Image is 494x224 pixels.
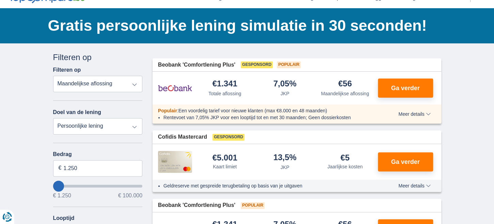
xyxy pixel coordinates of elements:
li: Rentevoet van 7,05% JKP voor een looptijd tot en met 30 maanden; Geen dossierkosten [163,114,373,121]
img: product.pl.alt Cofidis CC [158,151,192,173]
span: Beobank 'Comfortlening Plus' [158,61,235,69]
span: Gesponsord [212,134,244,141]
span: Populair [158,108,177,113]
span: € 100.000 [118,193,142,198]
div: Maandelijkse aflossing [321,90,369,97]
div: €5.001 [212,154,237,162]
label: Filteren op [53,67,81,73]
button: Meer details [393,111,435,117]
span: € 1.250 [53,193,71,198]
span: € [59,164,62,172]
label: Looptijd [53,215,75,221]
div: 7,05% [273,80,297,89]
span: Populair [277,61,301,68]
span: Ga verder [391,159,419,165]
div: €56 [338,80,352,89]
button: Ga verder [378,152,433,171]
button: Meer details [393,183,435,188]
span: Gesponsord [241,61,273,68]
div: 13,5% [273,153,297,163]
div: JKP [281,164,289,171]
label: Doel van de lening [53,109,101,115]
span: Meer details [398,112,430,116]
img: product.pl.alt Beobank [158,80,192,97]
span: Een voordelig tarief voor nieuwe klanten (max €8.000 en 48 maanden) [178,108,327,113]
button: Ga verder [378,79,433,98]
span: Cofidis Mastercard [158,133,207,141]
span: Populair [241,202,265,209]
div: Kaart limiet [213,163,237,170]
div: : [153,107,379,114]
input: wantToBorrow [53,185,143,187]
label: Bedrag [53,151,143,157]
div: €1.341 [212,80,237,89]
li: Geldreserve met gespreide terugbetaling op basis van je uitgaven [163,182,373,189]
div: Totale aflossing [208,90,241,97]
h1: Gratis persoonlijke lening simulatie in 30 seconden! [48,15,441,36]
span: Beobank 'Comfortlening Plus' [158,201,235,209]
div: €5 [340,154,350,162]
div: Jaarlijkse kosten [328,163,363,170]
span: Ga verder [391,85,419,91]
div: JKP [281,90,289,97]
div: Filteren op [53,52,143,63]
span: Meer details [398,183,430,188]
